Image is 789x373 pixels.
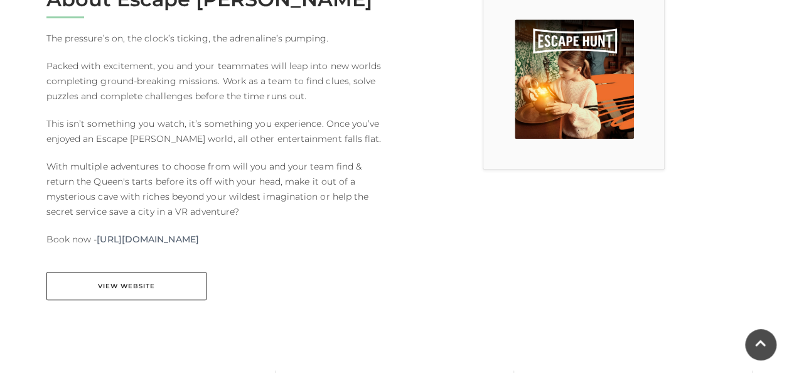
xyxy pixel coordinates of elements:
p: Book now - [46,232,385,247]
a: View Website [46,272,207,300]
img: Escape Hunt, Festival Place, Basingstoke [515,19,634,139]
p: This isn’t something you watch, it’s something you experience. Once you’ve enjoyed an Escape [PER... [46,116,385,146]
a: [URL][DOMAIN_NAME] [97,232,198,247]
p: The pressure’s on, the clock’s ticking, the adrenaline’s pumping. [46,31,385,46]
p: Packed with excitement, you and your teammates will leap into new worlds completing ground-breaki... [46,58,385,104]
p: With multiple adventures to choose from will you and your team find & return the Queen's tarts be... [46,159,385,219]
